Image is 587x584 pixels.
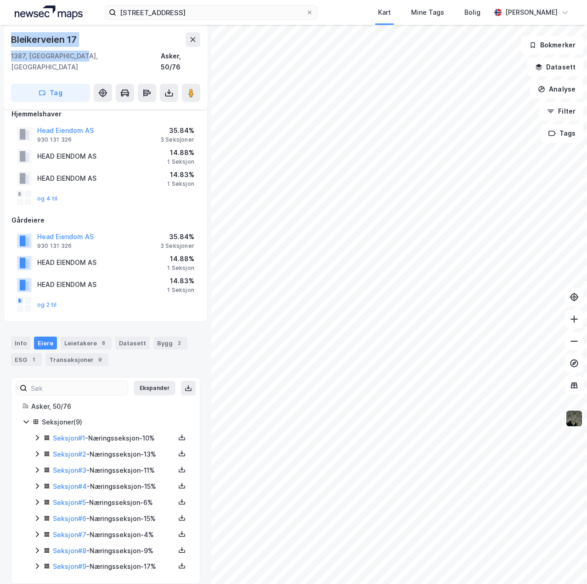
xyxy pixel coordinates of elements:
[53,545,175,556] div: - Næringsseksjon - 9%
[539,102,583,120] button: Filter
[31,401,189,412] div: Asker, 50/76
[53,513,175,524] div: - Næringsseksjon - 15%
[411,7,444,18] div: Mine Tags
[167,275,194,286] div: 14.83%
[541,540,587,584] iframe: Chat Widget
[53,466,86,474] a: Seksjon#3
[175,338,184,348] div: 2
[53,434,85,442] a: Seksjon#1
[99,338,108,348] div: 8
[37,257,96,268] div: HEAD EIENDOM AS
[15,6,83,19] img: logo.a4113a55bc3d86da70a041830d287a7e.svg
[29,355,38,364] div: 1
[565,410,583,427] img: 9k=
[53,562,86,570] a: Seksjon#9
[11,84,90,102] button: Tag
[167,180,194,188] div: 1 Seksjon
[160,242,194,250] div: 3 Seksjoner
[11,51,161,73] div: 1387, [GEOGRAPHIC_DATA], [GEOGRAPHIC_DATA]
[37,242,72,250] div: 930 131 326
[53,450,86,458] a: Seksjon#2
[167,158,194,166] div: 1 Seksjon
[378,7,391,18] div: Kart
[27,381,128,395] input: Søk
[53,531,86,538] a: Seksjon#7
[530,80,583,98] button: Analyse
[464,7,480,18] div: Bolig
[167,264,194,272] div: 1 Seksjon
[53,482,87,490] a: Seksjon#4
[167,253,194,264] div: 14.88%
[11,215,200,226] div: Gårdeiere
[167,286,194,294] div: 1 Seksjon
[53,433,175,444] div: - Næringsseksjon - 10%
[160,231,194,242] div: 35.84%
[11,353,42,366] div: ESG
[527,58,583,76] button: Datasett
[541,124,583,143] button: Tags
[37,279,96,290] div: HEAD EIENDOM AS
[96,355,105,364] div: 9
[53,515,86,522] a: Seksjon#6
[37,136,72,143] div: 930 131 326
[115,337,150,349] div: Datasett
[116,6,306,19] input: Søk på adresse, matrikkel, gårdeiere, leietakere eller personer
[53,465,175,476] div: - Næringsseksjon - 11%
[53,497,175,508] div: - Næringsseksjon - 6%
[167,169,194,180] div: 14.83%
[160,125,194,136] div: 35.84%
[53,529,175,540] div: - Næringsseksjon - 4%
[11,337,30,349] div: Info
[61,337,112,349] div: Leietakere
[37,151,96,162] div: HEAD EIENDOM AS
[134,381,175,395] button: Ekspander
[34,337,57,349] div: Eiere
[521,36,583,54] button: Bokmerker
[153,337,187,349] div: Bygg
[53,547,86,555] a: Seksjon#8
[53,498,86,506] a: Seksjon#5
[53,561,175,572] div: - Næringsseksjon - 17%
[161,51,200,73] div: Asker, 50/76
[505,7,558,18] div: [PERSON_NAME]
[45,353,108,366] div: Transaksjoner
[53,449,175,460] div: - Næringsseksjon - 13%
[37,173,96,184] div: HEAD EIENDOM AS
[160,136,194,143] div: 3 Seksjoner
[167,147,194,158] div: 14.88%
[42,417,189,428] div: Seksjoner ( 9 )
[11,32,79,47] div: Bleikerveien 17
[53,481,175,492] div: - Næringsseksjon - 15%
[11,109,200,120] div: Hjemmelshaver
